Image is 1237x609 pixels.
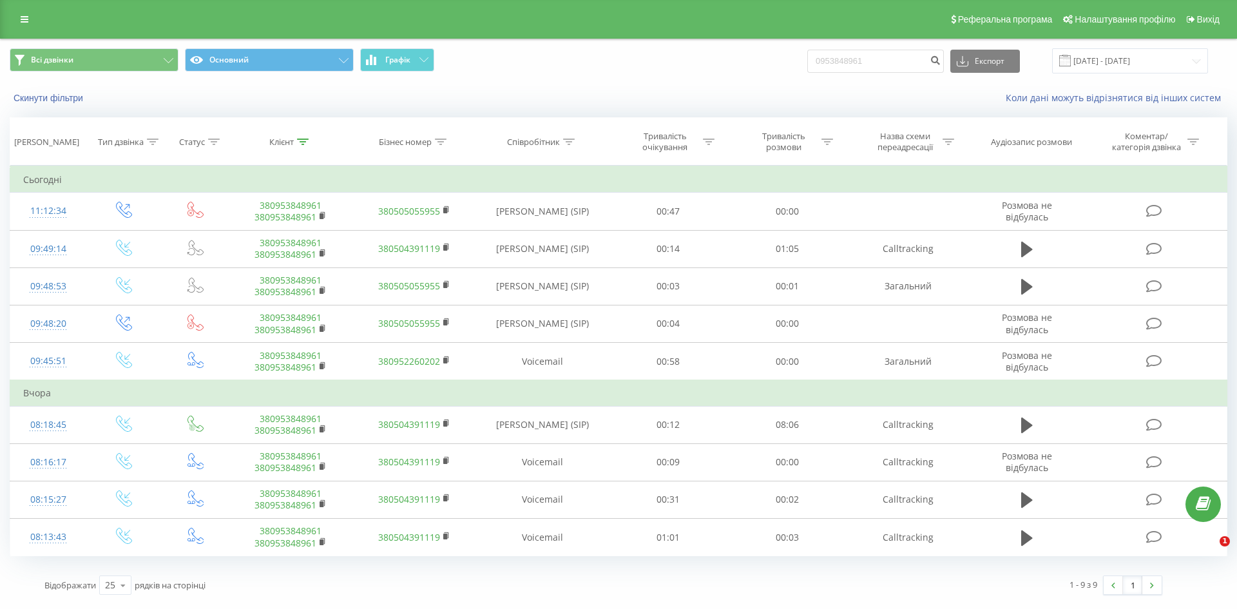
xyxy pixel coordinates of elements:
[185,48,354,72] button: Основний
[727,193,846,230] td: 00:00
[105,579,115,592] div: 25
[950,50,1020,73] button: Експорт
[475,193,609,230] td: [PERSON_NAME] (SIP)
[1193,536,1224,567] iframe: Intercom live chat
[254,211,316,223] a: 380953848961
[260,487,321,499] a: 380953848961
[260,237,321,249] a: 380953848961
[10,48,178,72] button: Всі дзвінки
[1075,14,1175,24] span: Налаштування профілю
[360,48,434,72] button: Графік
[727,267,846,305] td: 00:01
[179,137,205,148] div: Статус
[609,519,727,556] td: 01:01
[385,55,410,64] span: Графік
[609,481,727,518] td: 00:31
[609,406,727,443] td: 00:12
[870,131,939,153] div: Назва схеми переадресації
[1069,578,1097,591] div: 1 - 9 з 9
[1220,536,1230,546] span: 1
[260,311,321,324] a: 380953848961
[23,237,73,262] div: 09:49:14
[727,305,846,342] td: 00:00
[727,343,846,381] td: 00:00
[1123,576,1142,594] a: 1
[727,443,846,481] td: 00:00
[10,92,90,104] button: Скинути фільтри
[958,14,1053,24] span: Реферальна програма
[475,267,609,305] td: [PERSON_NAME] (SIP)
[991,137,1072,148] div: Аудіозапис розмови
[631,131,700,153] div: Тривалість очікування
[1002,199,1052,223] span: Розмова не відбулась
[10,167,1227,193] td: Сьогодні
[23,412,73,438] div: 08:18:45
[847,519,970,556] td: Calltracking
[475,443,609,481] td: Voicemail
[727,230,846,267] td: 01:05
[807,50,944,73] input: Пошук за номером
[260,450,321,462] a: 380953848961
[609,267,727,305] td: 00:03
[609,443,727,481] td: 00:09
[44,579,96,591] span: Відображати
[14,137,79,148] div: [PERSON_NAME]
[379,137,432,148] div: Бізнес номер
[23,311,73,336] div: 09:48:20
[378,493,440,505] a: 380504391119
[847,230,970,267] td: Calltracking
[1002,349,1052,373] span: Розмова не відбулась
[847,481,970,518] td: Calltracking
[475,481,609,518] td: Voicemail
[1002,450,1052,474] span: Розмова не відбулась
[475,519,609,556] td: Voicemail
[378,456,440,468] a: 380504391119
[260,349,321,362] a: 380953848961
[260,199,321,211] a: 380953848961
[260,274,321,286] a: 380953848961
[727,481,846,518] td: 00:02
[609,193,727,230] td: 00:47
[254,499,316,511] a: 380953848961
[378,280,440,292] a: 380505055955
[254,461,316,474] a: 380953848961
[378,531,440,543] a: 380504391119
[254,537,316,549] a: 380953848961
[609,343,727,381] td: 00:58
[1109,131,1184,153] div: Коментар/категорія дзвінка
[260,525,321,537] a: 380953848961
[23,198,73,224] div: 11:12:34
[23,274,73,299] div: 09:48:53
[1006,92,1227,104] a: Коли дані можуть відрізнятися вiд інших систем
[378,317,440,329] a: 380505055955
[23,487,73,512] div: 08:15:27
[1002,311,1052,335] span: Розмова не відбулась
[378,242,440,255] a: 380504391119
[378,355,440,367] a: 380952260202
[23,349,73,374] div: 09:45:51
[269,137,294,148] div: Клієнт
[23,450,73,475] div: 08:16:17
[727,519,846,556] td: 00:03
[847,443,970,481] td: Calltracking
[254,324,316,336] a: 380953848961
[847,267,970,305] td: Загальний
[609,230,727,267] td: 00:14
[727,406,846,443] td: 08:06
[847,406,970,443] td: Calltracking
[475,230,609,267] td: [PERSON_NAME] (SIP)
[1197,14,1220,24] span: Вихід
[507,137,560,148] div: Співробітник
[23,525,73,550] div: 08:13:43
[254,361,316,373] a: 380953848961
[378,418,440,430] a: 380504391119
[98,137,144,148] div: Тип дзвінка
[254,248,316,260] a: 380953848961
[847,343,970,381] td: Загальний
[254,285,316,298] a: 380953848961
[475,406,609,443] td: [PERSON_NAME] (SIP)
[260,412,321,425] a: 380953848961
[31,55,73,65] span: Всі дзвінки
[749,131,818,153] div: Тривалість розмови
[475,343,609,381] td: Voicemail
